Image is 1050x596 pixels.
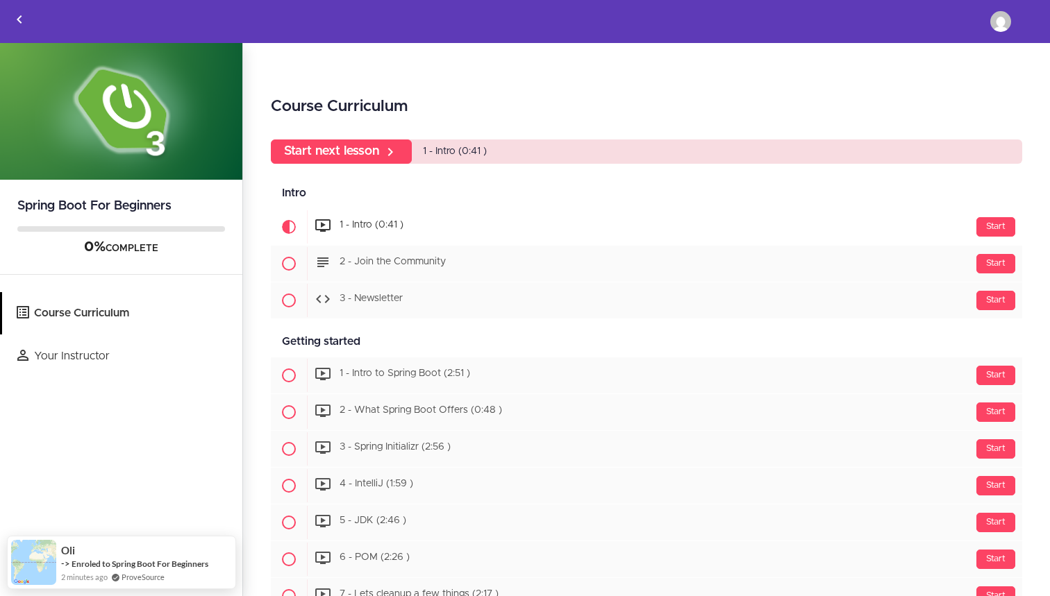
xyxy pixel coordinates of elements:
div: Start [976,550,1015,569]
span: 4 - IntelliJ (1:59 ) [340,479,413,489]
div: Intro [271,178,1022,209]
span: 3 - Spring Initializr (2:56 ) [340,443,451,452]
span: 3 - Newsletter [340,294,403,304]
a: ProveSource [122,571,165,583]
span: 1 - Intro to Spring Boot (2:51 ) [340,369,470,379]
div: COMPLETE [17,239,225,257]
div: Start [976,402,1015,422]
a: Start 2 - Join the Community [271,246,1022,282]
span: 6 - POM (2:26 ) [340,553,410,563]
span: oli [61,545,75,556]
div: Start [976,476,1015,495]
span: -> [61,558,70,569]
svg: Back to courses [11,11,28,28]
span: Current item [271,209,307,245]
div: Start [976,366,1015,385]
div: Start [976,513,1015,532]
div: Start [976,439,1015,459]
span: 1 - Intro (0:41 ) [423,146,487,156]
a: Course Curriculum [2,292,242,334]
a: Start 4 - IntelliJ (1:59 ) [271,468,1022,504]
span: 2 - Join the Community [340,257,446,267]
a: Start 6 - POM (2:26 ) [271,541,1022,577]
span: 1 - Intro (0:41 ) [340,221,403,230]
div: Start [976,217,1015,237]
a: Current item Start 1 - Intro (0:41 ) [271,209,1022,245]
a: Start 2 - What Spring Boot Offers (0:48 ) [271,394,1022,430]
div: Start [976,291,1015,310]
div: Start [976,254,1015,273]
span: 2 minutes ago [61,571,108,583]
img: provesource social proof notification image [11,540,56,585]
a: Enroled to Spring Boot For Beginners [72,558,208,570]
a: Start 3 - Spring Initializr (2:56 ) [271,431,1022,467]
a: Start 1 - Intro to Spring Boot (2:51 ) [271,357,1022,393]
a: Start 5 - JDK (2:46 ) [271,504,1022,540]
img: ahmedzaridi2001@gmail.com [990,11,1011,32]
span: 2 - What Spring Boot Offers (0:48 ) [340,406,502,416]
h2: Course Curriculum [271,95,1022,119]
span: 5 - JDK (2:46 ) [340,516,406,526]
a: Start 3 - Newsletter [271,282,1022,318]
span: 0% [84,240,106,254]
div: Getting started [271,326,1022,357]
a: Your Instructor [2,335,242,377]
a: Start next lesson [271,139,412,164]
a: Back to courses [1,1,38,42]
